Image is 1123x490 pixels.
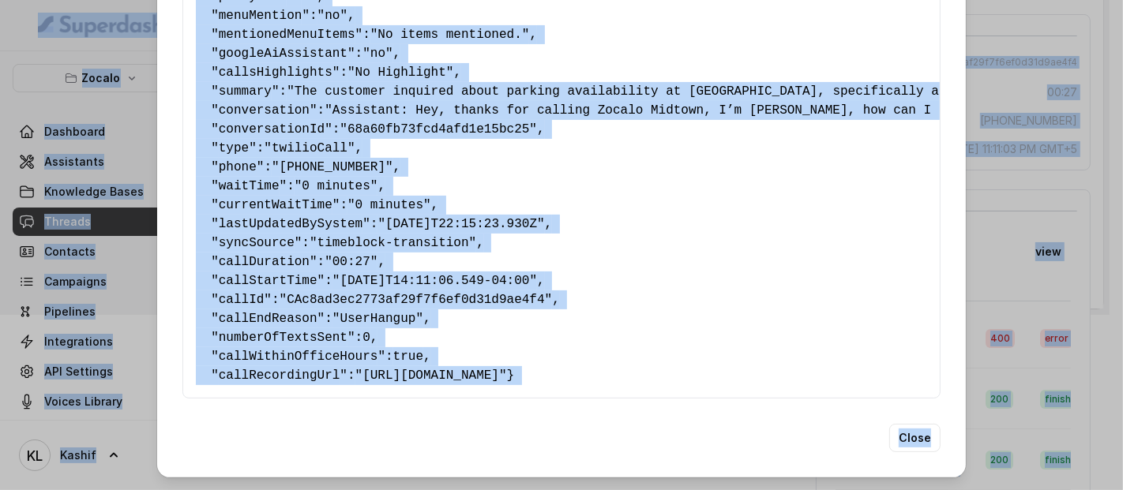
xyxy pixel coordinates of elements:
span: callStartTime [219,274,317,288]
span: menuMention [219,9,302,23]
span: callEndReason [219,312,317,326]
span: 0 [362,331,370,345]
span: "CAc8ad3ec2773af29f7f6ef0d31d9ae4f4" [280,293,553,307]
span: conversationId [219,122,325,137]
span: type [219,141,249,155]
span: mentionedMenuItems [219,28,355,42]
span: "[DATE]T14:11:06.549-04:00" [332,274,537,288]
button: Close [889,424,941,452]
span: "no" [317,9,347,23]
span: callRecordingUrl [219,368,340,383]
span: true [393,350,423,364]
span: "[DATE]T22:15:23.930Z" [377,217,544,231]
span: "timeblock-transition" [310,236,476,250]
span: "0 minutes" [347,198,431,212]
span: "[PHONE_NUMBER]" [272,160,393,174]
span: "No items mentioned." [370,28,530,42]
span: waitTime [219,179,280,193]
span: syncSource [219,236,295,250]
span: callDuration [219,255,310,269]
span: googleAiAssistant [219,47,347,61]
span: currentWaitTime [219,198,332,212]
span: "68a60fb73fcd4afd1e15bc25" [340,122,537,137]
span: phone [219,160,257,174]
span: "no" [362,47,392,61]
span: "00:27" [325,255,377,269]
span: numberOfTextsSent [219,331,347,345]
span: "UserHangup" [332,312,423,326]
span: "0 minutes" [295,179,378,193]
span: callsHighlights [219,65,332,80]
span: lastUpdatedBySystem [219,217,362,231]
span: callId [219,293,265,307]
span: summary [219,84,272,99]
span: "No Highlight" [347,65,453,80]
span: conversation [219,103,310,118]
span: "twilioCall" [264,141,355,155]
span: callWithinOfficeHours [219,350,378,364]
span: "[URL][DOMAIN_NAME]" [355,368,507,383]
